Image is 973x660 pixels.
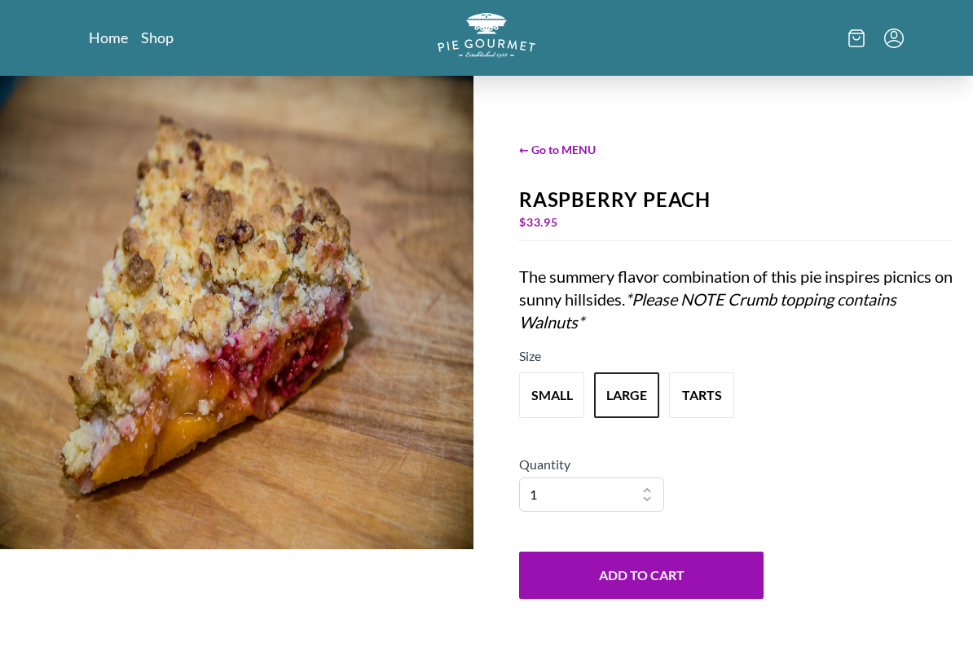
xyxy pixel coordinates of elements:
div: $ 33.95 [519,211,953,234]
div: The summery flavor combination of this pie inspires picnics on sunny hillsides. [519,265,953,333]
a: Shop [141,28,174,47]
button: Variant Swatch [519,372,584,418]
em: *Please NOTE Crumb topping contains Walnuts* [519,289,896,332]
a: Home [89,28,128,47]
span: ← Go to MENU [519,141,953,158]
a: Logo [438,13,535,63]
button: Menu [884,29,904,48]
span: Quantity [519,456,570,472]
div: Raspberry Peach [519,188,953,211]
button: Variant Swatch [594,372,659,418]
select: Quantity [519,477,664,512]
button: Variant Swatch [669,372,734,418]
img: logo [438,13,535,58]
button: Add to Cart [519,552,764,599]
span: Size [519,348,541,363]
